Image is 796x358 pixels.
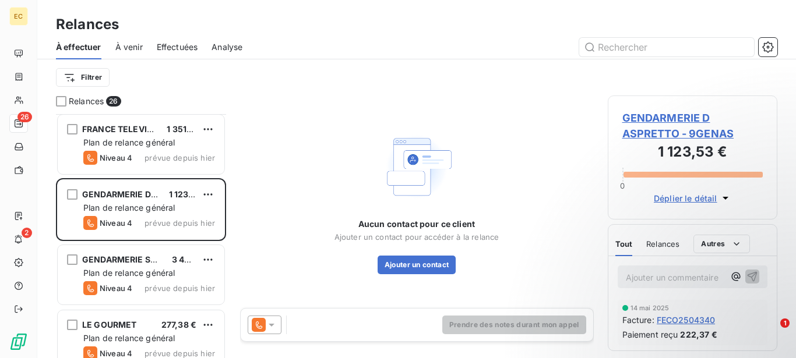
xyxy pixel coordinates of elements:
div: EC [9,7,28,26]
button: Prendre des notes durant mon appel [442,316,586,334]
span: FRANCE TELEVISION CSE [82,124,186,134]
span: prévue depuis hier [145,283,215,293]
span: Déplier le détail [654,192,717,204]
span: Niveau 4 [100,153,132,162]
button: Autres [693,235,750,253]
button: Ajouter un contact [378,256,456,274]
img: Empty state [379,129,454,204]
span: Relances [646,239,679,249]
span: À venir [115,41,143,53]
span: Plan de relance général [83,333,175,343]
span: Effectuées [157,41,198,53]
span: GENDARMERIE D ASPRETTO - 9GENAS [622,110,763,141]
span: GENDARMERIE D ASPRETTO [82,189,197,199]
h3: 1 123,53 € [622,141,763,165]
span: À effectuer [56,41,101,53]
span: Plan de relance général [83,137,175,147]
div: grid [56,114,226,358]
span: 0 [620,181,625,190]
span: 1 123,53 € [169,189,210,199]
span: Plan de relance général [83,203,175,212]
span: 1 351,57 € [167,124,207,134]
span: Ajouter un contact pour accéder à la relance [334,232,499,242]
span: 1 [780,318,790,328]
span: Aucun contact pour ce client [358,218,475,230]
span: Niveau 4 [100,218,132,228]
span: Analyse [212,41,242,53]
span: Niveau 4 [100,349,132,358]
span: 26 [106,96,121,107]
span: 3 436,35 € [172,254,217,264]
span: Tout [615,239,633,249]
span: prévue depuis hier [145,153,215,162]
span: 26 [17,112,32,122]
span: 222,37 € [680,328,717,341]
span: prévue depuis hier [145,218,215,228]
iframe: Intercom live chat [756,318,784,346]
input: Rechercher [579,38,754,56]
span: 277,38 € [161,320,196,329]
button: Filtrer [56,68,110,87]
iframe: Intercom notifications message [563,245,796,327]
span: GENDARMERIE ST [PERSON_NAME] [82,254,227,264]
span: Paiement reçu [622,328,678,341]
button: Déplier le détail [650,192,735,205]
img: Logo LeanPay [9,332,28,351]
span: Niveau 4 [100,283,132,293]
span: LE GOURMET [82,320,137,329]
span: prévue depuis hier [145,349,215,358]
h3: Relances [56,14,119,35]
span: Relances [69,95,104,107]
span: 2 [22,228,32,238]
span: Plan de relance général [83,268,175,278]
